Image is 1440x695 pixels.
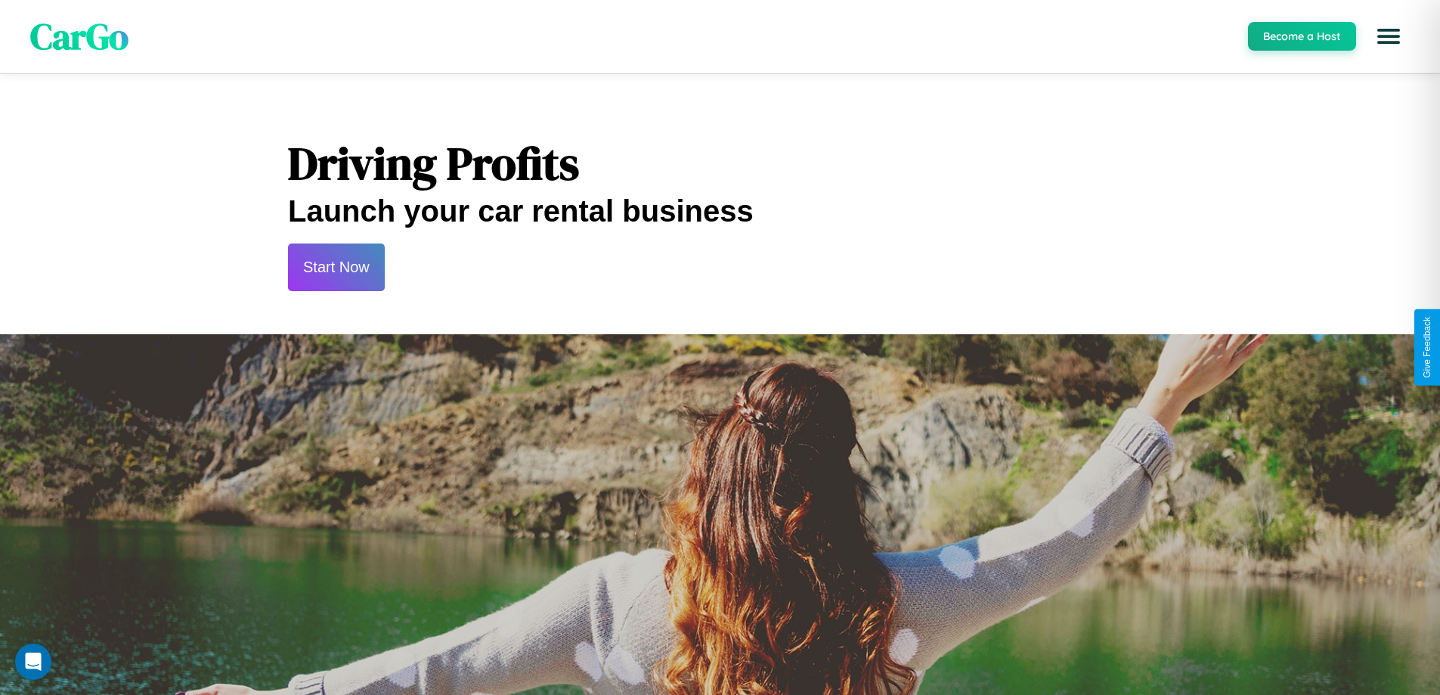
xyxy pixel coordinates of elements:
[30,11,129,61] span: CarGo
[1367,15,1410,57] button: Open menu
[1248,22,1356,51] button: Become a Host
[1422,317,1432,378] div: Give Feedback
[15,644,51,680] div: Open Intercom Messenger
[288,244,385,291] button: Start Now
[288,194,1152,228] h2: Launch your car rental business
[288,132,1152,194] h1: Driving Profits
